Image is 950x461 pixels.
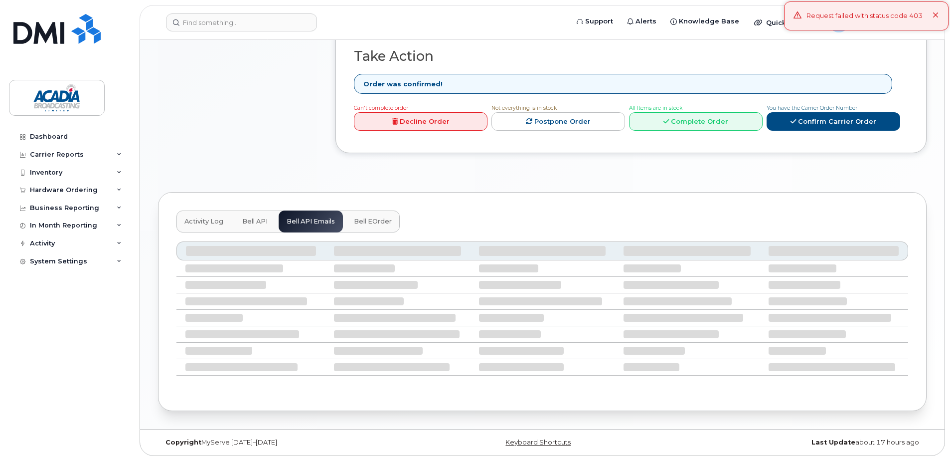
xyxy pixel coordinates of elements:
[158,439,414,447] div: MyServe [DATE]–[DATE]
[620,11,663,31] a: Alerts
[505,439,571,446] a: Keyboard Shortcuts
[354,218,392,226] span: Bell eOrder
[585,16,613,26] span: Support
[670,439,927,447] div: about 17 hours ago
[806,11,923,21] div: Request failed with status code 403
[663,11,746,31] a: Knowledge Base
[354,112,487,131] a: Decline Order
[242,218,268,226] span: Bell API
[354,49,900,64] h2: Take Action
[629,105,682,111] span: All Items are in stock
[679,16,739,26] span: Knowledge Base
[766,18,802,26] span: Quicklinks
[767,105,857,111] span: You have the Carrier Order Number
[747,12,820,32] div: Quicklinks
[635,16,656,26] span: Alerts
[491,112,625,131] a: Postpone Order
[629,112,763,131] a: Complete Order
[354,105,408,111] span: Can't complete order
[767,112,900,131] a: Confirm Carrier Order
[166,13,317,31] input: Find something...
[570,11,620,31] a: Support
[165,439,201,446] strong: Copyright
[811,439,855,446] strong: Last Update
[363,79,443,89] strong: Order was confirmed!
[491,105,557,111] span: Not everything is in stock
[184,218,223,226] span: Activity Log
